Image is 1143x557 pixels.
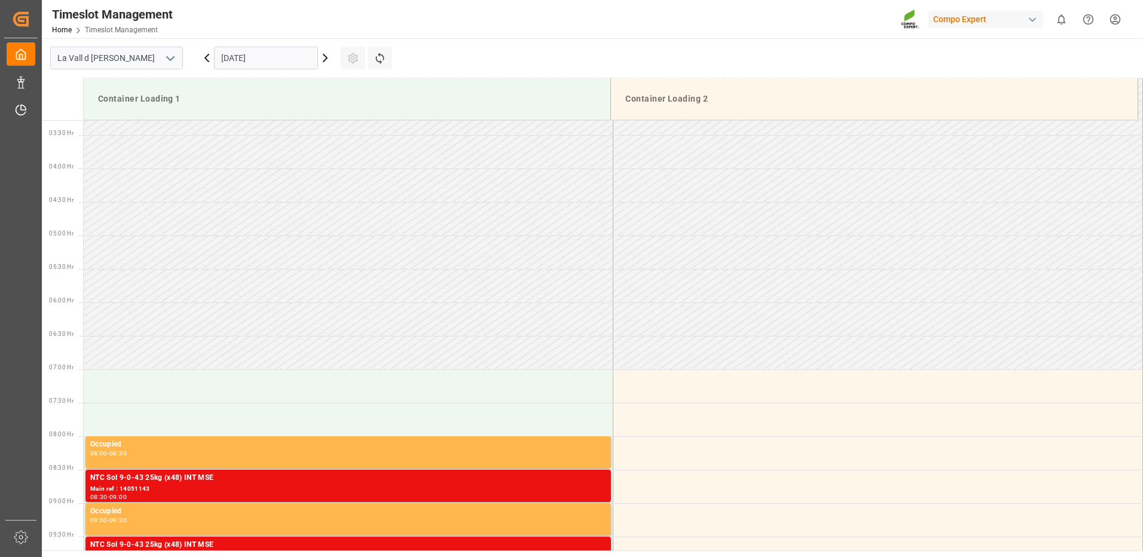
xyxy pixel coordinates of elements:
input: DD.MM.YYYY [214,47,318,69]
span: 06:30 Hr [49,330,74,337]
a: Home [52,26,72,34]
span: 07:00 Hr [49,364,74,371]
span: 09:30 Hr [49,531,74,538]
div: Occupied [90,506,606,518]
span: 04:00 Hr [49,163,74,170]
div: 08:30 [90,494,108,500]
div: 08:30 [109,451,127,456]
div: Container Loading 2 [621,88,1128,110]
div: Timeslot Management [52,5,173,23]
span: 03:30 Hr [49,130,74,136]
div: NTC Sol 9-0-43 25kg (x48) INT MSE [90,472,606,484]
button: open menu [161,49,179,68]
span: 04:30 Hr [49,197,74,203]
div: - [108,518,109,523]
div: Main ref : 14051143 [90,484,606,494]
img: Screenshot%202023-09-29%20at%2010.02.21.png_1712312052.png [901,9,920,30]
div: Compo Expert [928,11,1043,28]
input: Type to search/select [50,47,183,69]
div: 08:00 [90,451,108,456]
button: Help Center [1075,6,1102,33]
div: NTC Sol 9-0-43 25kg (x48) INT MSE [90,539,606,551]
span: 08:00 Hr [49,431,74,437]
div: - [108,494,109,500]
span: 05:00 Hr [49,230,74,237]
span: 07:30 Hr [49,397,74,404]
div: 09:30 [109,518,127,523]
button: show 0 new notifications [1048,6,1075,33]
div: - [108,451,109,456]
button: Compo Expert [928,8,1048,30]
span: 06:00 Hr [49,297,74,304]
span: 05:30 Hr [49,264,74,270]
div: Container Loading 1 [93,88,601,110]
span: 08:30 Hr [49,464,74,471]
span: 09:00 Hr [49,498,74,504]
div: Occupied [90,439,606,451]
div: 09:00 [90,518,108,523]
div: 09:00 [109,494,127,500]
